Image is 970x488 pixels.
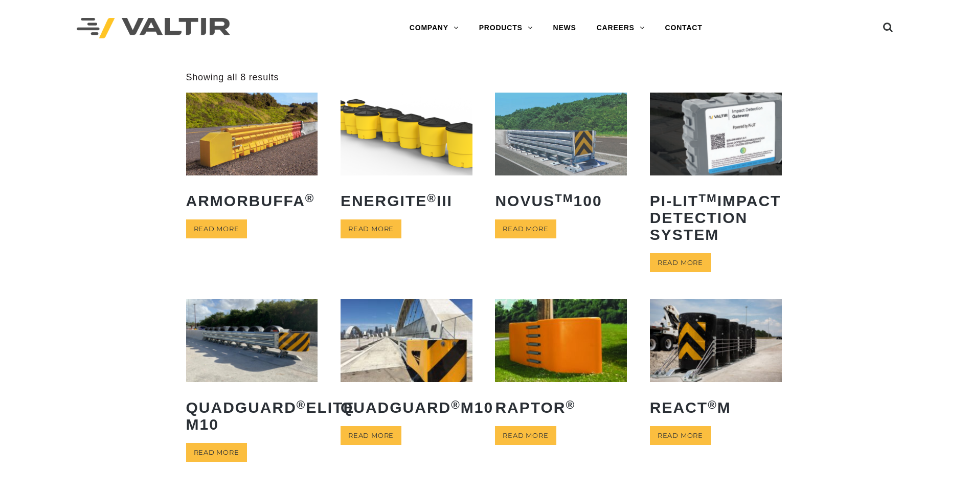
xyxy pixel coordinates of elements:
p: Showing all 8 results [186,72,279,83]
a: NEWS [543,18,586,38]
h2: ArmorBuffa [186,185,318,217]
a: QuadGuard®Elite M10 [186,299,318,440]
a: Read more about “ArmorBuffa®” [186,219,247,238]
sup: ® [451,398,461,411]
sup: TM [698,192,717,205]
a: CAREERS [586,18,655,38]
a: ENERGITE®III [341,93,472,216]
sup: ® [708,398,717,411]
h2: NOVUS 100 [495,185,627,217]
h2: QuadGuard Elite M10 [186,391,318,440]
a: RAPTOR® [495,299,627,423]
a: Read more about “REACT® M” [650,426,711,445]
a: Read more about “RAPTOR®” [495,426,556,445]
img: Valtir [77,18,230,39]
a: PI-LITTMImpact Detection System [650,93,782,250]
a: PRODUCTS [469,18,543,38]
a: Read more about “QuadGuard® M10” [341,426,401,445]
a: Read more about “NOVUSTM 100” [495,219,556,238]
h2: QuadGuard M10 [341,391,472,424]
h2: RAPTOR [495,391,627,424]
sup: ® [305,192,315,205]
h2: ENERGITE III [341,185,472,217]
h2: PI-LIT Impact Detection System [650,185,782,251]
sup: ® [427,192,437,205]
a: REACT®M [650,299,782,423]
a: Read more about “ENERGITE® III” [341,219,401,238]
h2: REACT M [650,391,782,424]
sup: ® [297,398,306,411]
a: QuadGuard®M10 [341,299,472,423]
a: Read more about “QuadGuard® Elite M10” [186,443,247,462]
sup: ® [566,398,576,411]
a: ArmorBuffa® [186,93,318,216]
sup: TM [555,192,574,205]
a: NOVUSTM100 [495,93,627,216]
a: Read more about “PI-LITTM Impact Detection System” [650,253,711,272]
a: COMPANY [399,18,469,38]
a: CONTACT [655,18,713,38]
